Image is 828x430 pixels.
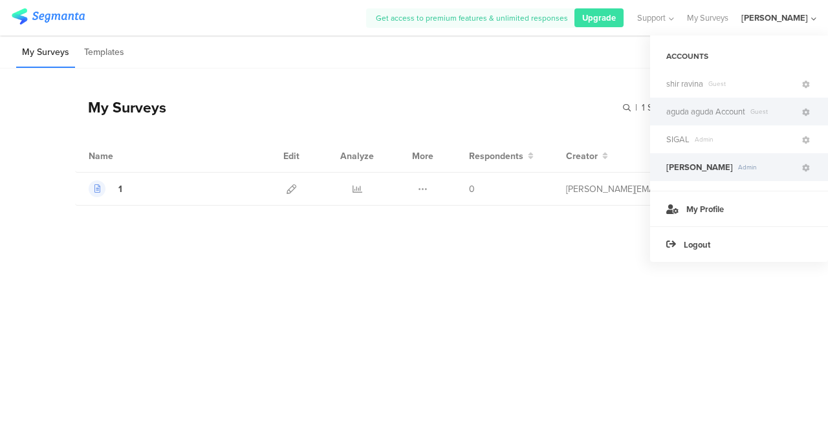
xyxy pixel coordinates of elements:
span: 1 Survey [642,101,675,114]
div: More [409,140,437,172]
div: My Surveys [75,96,166,118]
div: ACCOUNTS [650,45,828,67]
span: aguda aguda Account [666,105,745,118]
span: Logout [684,239,710,251]
span: shir ravina [666,78,703,90]
div: sigal@lgbt.org.il [566,182,676,196]
a: 1 [89,180,122,197]
span: Support [637,12,666,24]
li: My Surveys [16,38,75,68]
span: Admin [733,162,800,172]
li: Templates [78,38,130,68]
span: My Profile [686,203,724,215]
span: Get access to premium features & unlimited responses [376,12,568,24]
span: | [633,101,639,114]
span: Guest [703,79,800,89]
span: SIGAL [666,133,690,145]
div: [PERSON_NAME] [741,12,808,24]
button: Creator [566,149,608,163]
div: Edit [278,140,305,172]
div: Analyze [338,140,376,172]
div: 1 [118,182,122,196]
span: Admin [690,134,800,144]
a: My Profile [650,191,828,226]
button: Respondents [469,149,534,163]
span: Guest [745,107,800,116]
span: Creator [566,149,598,163]
span: MAYA DWEK [666,161,733,173]
span: 0 [469,182,475,196]
span: Respondents [469,149,523,163]
span: Upgrade [582,12,616,24]
div: Name [89,149,166,163]
img: segmanta logo [12,8,85,25]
